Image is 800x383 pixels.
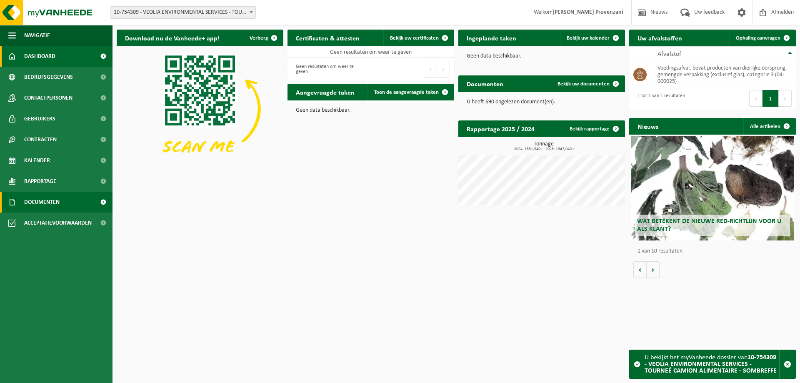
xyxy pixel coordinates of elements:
span: 10-754309 - VEOLIA ENVIRONMENTAL SERVICES - TOURNEÉ CAMION ALIMENTAIRE - SOMBREFFE [110,7,255,18]
span: Bedrijfsgegevens [24,67,73,88]
a: Bekijk uw kalender [560,30,624,46]
span: Rapportage [24,171,56,192]
span: Wat betekent de nieuwe RED-richtlijn voor u als klant? [637,218,781,233]
button: Previous [749,90,762,107]
button: Volgende [647,261,660,278]
span: Kalender [24,150,50,171]
a: Toon de aangevraagde taken [367,84,453,100]
div: U bekijkt het myVanheede dossier van [645,350,779,378]
span: Contactpersonen [24,88,72,108]
h2: Nieuws [629,118,667,134]
strong: [PERSON_NAME] Provenzani [552,9,623,15]
a: Wat betekent de nieuwe RED-richtlijn voor u als klant? [631,136,794,240]
h2: Certificaten & attesten [287,30,368,46]
h2: Uw afvalstoffen [629,30,690,46]
td: voedingsafval, bevat producten van dierlijke oorsprong, gemengde verpakking (exclusief glas), cat... [651,62,796,87]
span: Contracten [24,129,57,150]
span: Bekijk uw kalender [567,35,610,41]
p: 1 van 10 resultaten [637,248,792,254]
span: Bekijk uw documenten [557,81,610,87]
h2: Rapportage 2025 / 2024 [458,120,543,137]
button: Verberg [243,30,282,46]
strong: 10-754309 - VEOLIA ENVIRONMENTAL SERVICES - TOURNEÉ CAMION ALIMENTAIRE - SOMBREFFE [645,354,777,374]
span: Ophaling aanvragen [736,35,780,41]
span: Documenten [24,192,60,213]
a: Bekijk uw certificaten [383,30,453,46]
div: 1 tot 1 van 1 resultaten [633,89,685,108]
span: Gebruikers [24,108,55,129]
a: Alle artikelen [743,118,795,135]
button: 1 [762,90,779,107]
button: Next [437,61,450,78]
span: Acceptatievoorwaarden [24,213,92,233]
h3: Tonnage [462,141,625,151]
span: 2024: 1551,540 t - 2025: 1347,040 t [462,147,625,151]
button: Vorige [633,261,647,278]
span: 10-754309 - VEOLIA ENVIRONMENTAL SERVICES - TOURNEÉ CAMION ALIMENTAIRE - SOMBREFFE [110,6,256,19]
h2: Aangevraagde taken [287,84,363,100]
button: Previous [424,61,437,78]
h2: Ingeplande taken [458,30,525,46]
p: Geen data beschikbaar. [296,108,446,113]
span: Bekijk uw certificaten [390,35,439,41]
a: Bekijk uw documenten [551,75,624,92]
a: Ophaling aanvragen [729,30,795,46]
span: Verberg [250,35,268,41]
span: Dashboard [24,46,55,67]
img: Download de VHEPlus App [117,46,283,171]
h2: Download nu de Vanheede+ app! [117,30,228,46]
h2: Documenten [458,75,512,92]
button: Next [779,90,792,107]
p: Geen data beschikbaar. [467,53,617,59]
p: U heeft 690 ongelezen document(en). [467,99,617,105]
span: Afvalstof [657,51,681,58]
a: Bekijk rapportage [563,120,624,137]
div: Geen resultaten om weer te geven [292,60,367,78]
span: Toon de aangevraagde taken [374,90,439,95]
td: Geen resultaten om weer te geven [287,46,454,58]
span: Navigatie [24,25,50,46]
